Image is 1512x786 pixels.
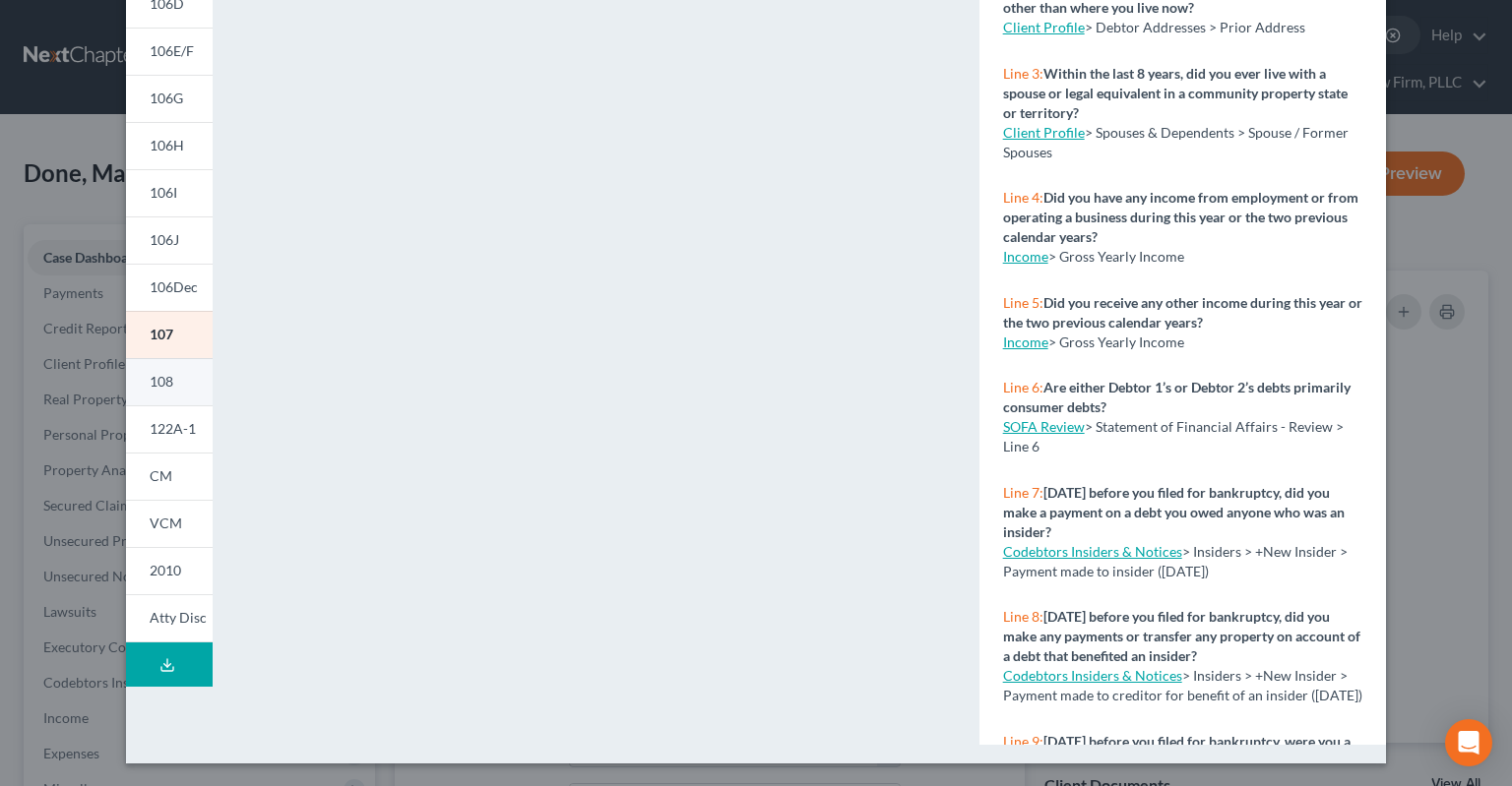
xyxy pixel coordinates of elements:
[126,75,213,122] a: 106G
[150,467,172,484] span: CM
[1003,608,1043,625] span: Line 8:
[126,122,213,169] a: 106H
[1003,667,1362,703] span: > Insiders > +New Insider > Payment made to creditor for benefit of an insider ([DATE])
[150,184,177,201] span: 106I
[1003,379,1043,395] span: Line 6:
[1003,65,1348,121] strong: Within the last 8 years, did you ever live with a spouse or legal equivalent in a community prope...
[150,326,173,342] span: 107
[150,42,194,59] span: 106E/F
[150,90,183,106] span: 106G
[1003,484,1345,540] strong: [DATE] before you filed for bankruptcy, did you make a payment on a debt you owed anyone who was ...
[1003,19,1085,35] a: Client Profile
[126,453,213,500] a: CM
[126,594,213,642] a: Atty Disc
[1003,65,1043,82] span: Line 3:
[1003,189,1043,206] span: Line 4:
[150,137,184,153] span: 106H
[126,358,213,405] a: 108
[126,264,213,311] a: 106Dec
[126,28,213,75] a: 106E/F
[1003,484,1043,501] span: Line 7:
[1085,19,1305,35] span: > Debtor Addresses > Prior Address
[150,278,198,295] span: 106Dec
[126,169,213,216] a: 106I
[126,500,213,547] a: VCM
[1048,248,1184,265] span: > Gross Yearly Income
[1003,379,1351,415] strong: Are either Debtor 1’s or Debtor 2’s debts primarily consumer debts?
[126,216,213,264] a: 106J
[150,231,179,248] span: 106J
[126,547,213,594] a: 2010
[1003,189,1358,245] strong: Did you have any income from employment or from operating a business during this year or the two ...
[150,609,207,626] span: Atty Disc
[150,562,181,578] span: 2010
[126,311,213,358] a: 107
[1003,333,1048,350] a: Income
[150,373,173,390] span: 108
[150,514,182,531] span: VCM
[150,420,196,437] span: 122A-1
[1003,608,1360,664] strong: [DATE] before you filed for bankruptcy, did you make any payments or transfer any property on acc...
[1003,294,1043,311] span: Line 5:
[1003,418,1344,454] span: > Statement of Financial Affairs - Review > Line 6
[1003,733,1043,750] span: Line 9:
[1048,333,1184,350] span: > Gross Yearly Income
[1003,124,1085,141] a: Client Profile
[1003,543,1348,579] span: > Insiders > +New Insider > Payment made to insider ([DATE])
[1003,418,1085,435] a: SOFA Review
[1003,667,1182,684] a: Codebtors Insiders & Notices
[1003,294,1362,331] strong: Did you receive any other income during this year or the two previous calendar years?
[126,405,213,453] a: 122A-1
[1445,719,1492,766] div: Open Intercom Messenger
[1003,543,1182,560] a: Codebtors Insiders & Notices
[1003,248,1048,265] a: Income
[1003,124,1349,160] span: > Spouses & Dependents > Spouse / Former Spouses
